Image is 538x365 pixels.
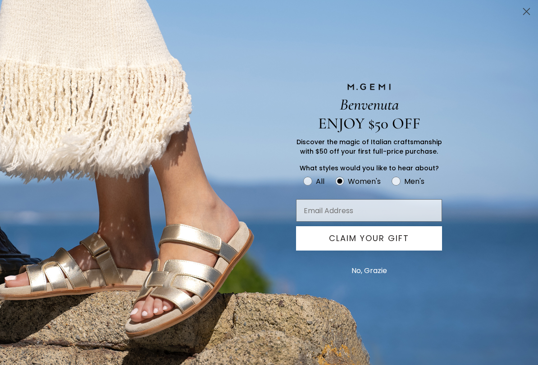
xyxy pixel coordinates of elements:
span: ENJOY $50 OFF [318,114,420,133]
button: No, Grazie [347,260,392,282]
div: Men's [404,176,424,187]
img: M.GEMI [347,83,392,91]
span: Benvenuta [340,95,399,114]
span: What styles would you like to hear about? [300,164,439,173]
div: All [316,176,324,187]
div: Women's [348,176,381,187]
button: Close dialog [519,4,534,19]
span: Discover the magic of Italian craftsmanship with $50 off your first full-price purchase. [296,137,442,156]
button: CLAIM YOUR GIFT [296,226,442,251]
input: Email Address [296,199,442,222]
